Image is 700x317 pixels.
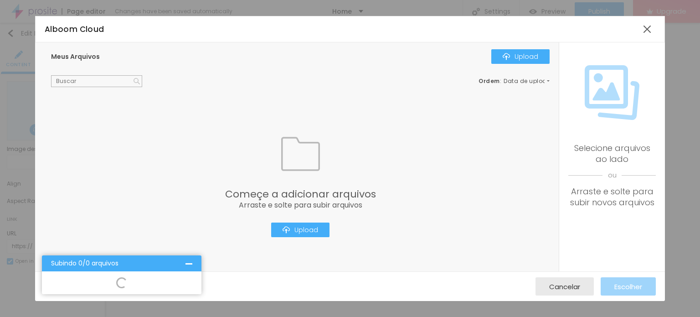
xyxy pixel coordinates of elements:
button: Escolher [601,277,656,296]
button: Cancelar [535,277,594,296]
div: Subindo 0/0 arquivos [51,260,185,267]
span: Cancelar [549,283,580,291]
span: Arraste e solte para subir arquivos [225,202,376,209]
img: Icone [585,65,639,120]
span: Escolher [614,283,642,291]
span: ou [568,165,656,186]
img: Icone [281,135,320,173]
div: Selecione arquivos ao lado Arraste e solte para subir novos arquivos [568,143,656,208]
span: Data de upload [504,78,551,84]
button: IconeUpload [491,49,550,64]
div: : [479,78,550,84]
span: Alboom Cloud [45,24,104,35]
img: Icone [283,226,290,234]
span: Meus Arquivos [51,52,100,61]
div: Upload [503,53,538,60]
img: Icone [503,53,510,60]
button: IconeUpload [271,223,329,237]
img: Icone [134,78,140,84]
span: Ordem [479,77,500,85]
div: Upload [283,226,318,234]
span: Começe a adicionar arquivos [225,189,376,199]
input: Buscar [51,75,142,87]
